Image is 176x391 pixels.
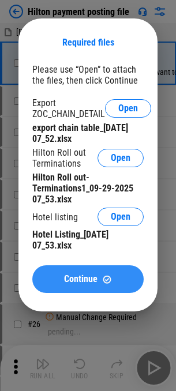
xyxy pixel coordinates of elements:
div: Hilton Roll out Terminations [32,147,98,169]
div: Hotel Listing_[DATE] 07_53.xlsx [32,229,144,251]
span: Open [118,104,138,113]
div: export chain table_[DATE] 07_52.xlsx [32,122,144,144]
div: Required files [32,37,144,48]
img: Continue [102,275,112,284]
span: Continue [64,275,98,284]
div: Export ZOC_CHAIN_DETAIL [32,97,105,119]
div: Please use “Open” to attach the files, then click Continue [32,64,144,86]
button: ContinueContinue [32,265,144,293]
span: Open [111,212,130,221]
button: Open [98,149,144,167]
span: Open [111,153,130,163]
button: Open [98,208,144,226]
button: Open [105,99,151,118]
div: Hilton Roll out-Terminations1_09-29-2025 07_53.xlsx [32,172,144,205]
div: Hotel listing [32,212,78,223]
